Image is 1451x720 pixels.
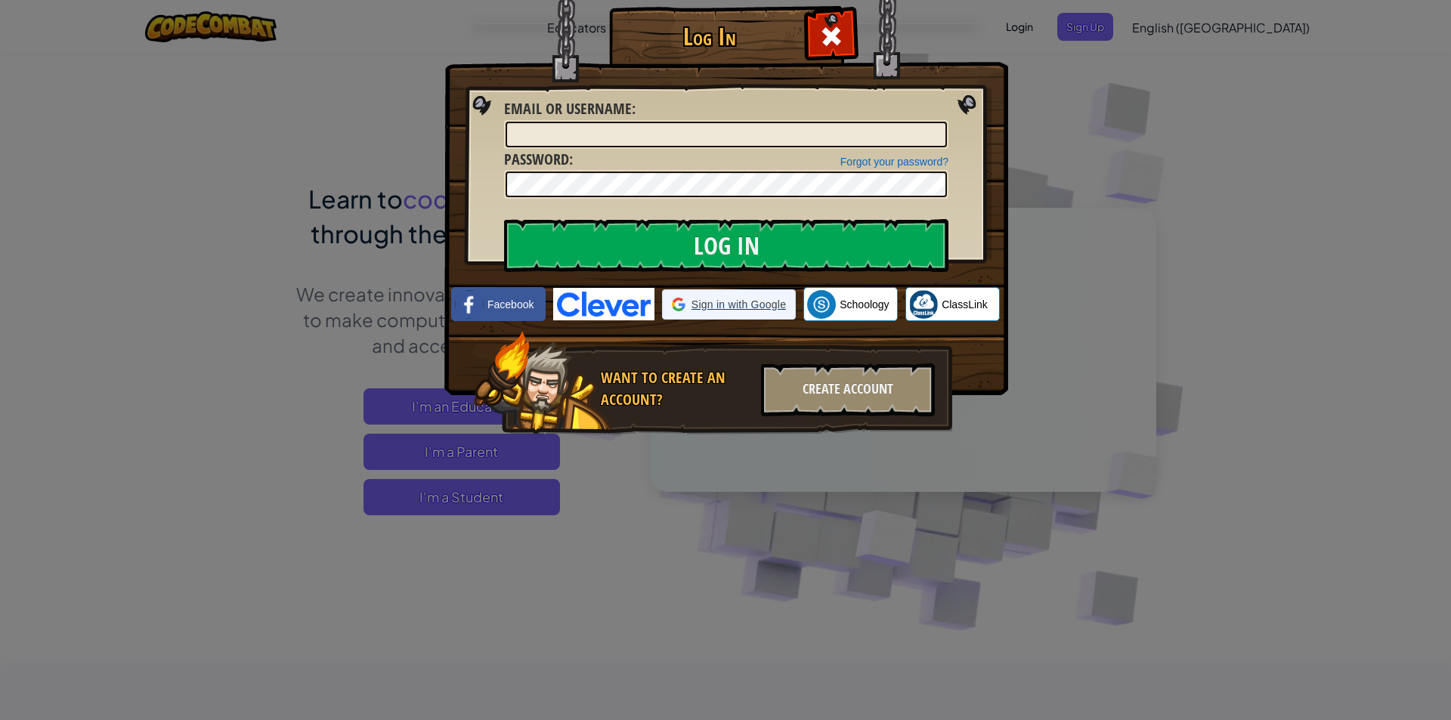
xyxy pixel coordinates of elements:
img: facebook_small.png [455,290,484,319]
div: Want to create an account? [601,367,752,410]
label: : [504,98,636,120]
div: Create Account [761,363,935,416]
span: Schoology [840,297,889,312]
img: schoology.png [807,290,836,319]
img: classlink-logo-small.png [909,290,938,319]
span: Email or Username [504,98,632,119]
span: ClassLink [942,297,988,312]
span: Password [504,149,569,169]
label: : [504,149,573,171]
a: Forgot your password? [840,156,948,168]
span: Facebook [487,297,534,312]
input: Log In [504,219,948,272]
div: Sign in with Google [662,289,796,320]
img: clever-logo-blue.png [553,288,654,320]
span: Sign in with Google [691,297,786,312]
h1: Log In [613,23,806,50]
